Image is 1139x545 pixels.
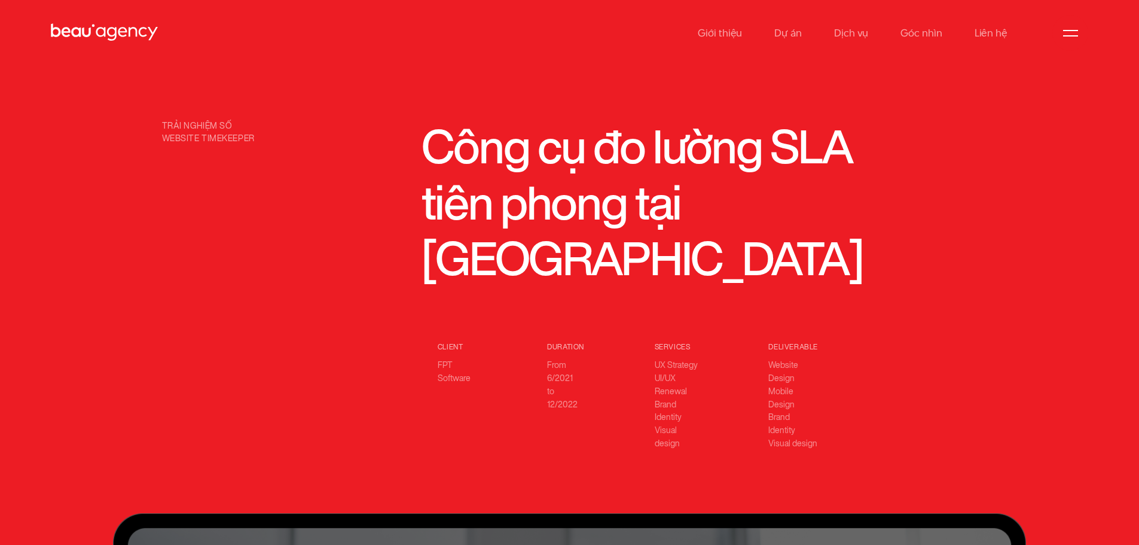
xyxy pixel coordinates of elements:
p: From 6/2021 to 12/2022 [547,342,584,412]
p: UX Strategy UI/UX Renewal Brand Identity Visual design [655,342,699,451]
h1: Công cụ đo lường SLA tiên phong tại [GEOGRAPHIC_DATA] [422,120,872,288]
small: deliverable [768,342,818,353]
p: Website Design Mobile Design Brand Identity Visual design [768,342,818,451]
small: duration [547,342,584,353]
span: trải nghiệm số website timekeeper [162,120,304,145]
small: Services [655,342,699,353]
small: Client [438,342,477,353]
p: FPT Software [438,342,477,385]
